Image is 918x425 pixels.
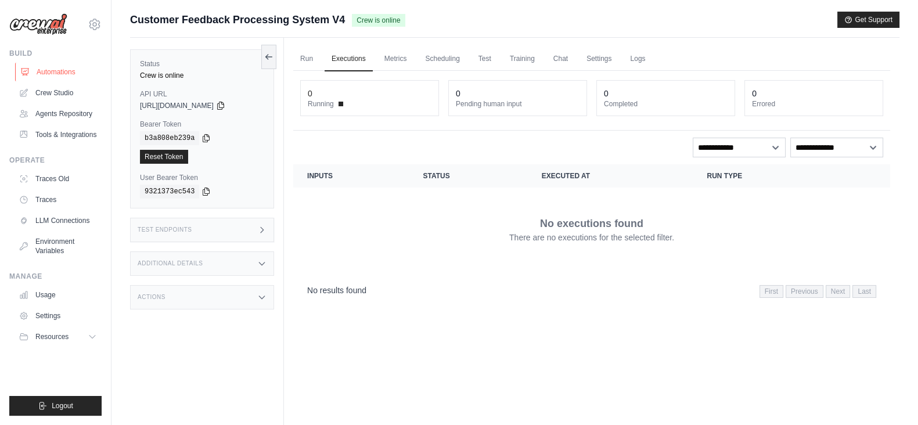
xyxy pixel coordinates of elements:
[9,49,102,58] div: Build
[140,71,264,80] div: Crew is online
[293,47,320,71] a: Run
[140,120,264,129] label: Bearer Token
[546,47,575,71] a: Chat
[456,88,460,99] div: 0
[293,164,890,305] section: Crew executions table
[579,47,618,71] a: Settings
[140,131,199,145] code: b3a808eb239a
[14,286,102,304] a: Usage
[138,260,203,267] h3: Additional Details
[14,105,102,123] a: Agents Repository
[9,272,102,281] div: Manage
[308,99,334,109] span: Running
[14,84,102,102] a: Crew Studio
[540,215,643,232] p: No executions found
[826,285,851,298] span: Next
[623,47,652,71] a: Logs
[140,59,264,69] label: Status
[759,285,876,298] nav: Pagination
[528,164,693,188] th: Executed at
[293,164,409,188] th: Inputs
[293,276,890,305] nav: Pagination
[604,99,728,109] dt: Completed
[14,190,102,209] a: Traces
[140,101,214,110] span: [URL][DOMAIN_NAME]
[852,285,876,298] span: Last
[138,294,165,301] h3: Actions
[308,88,312,99] div: 0
[786,285,823,298] span: Previous
[140,150,188,164] a: Reset Token
[503,47,542,71] a: Training
[752,99,876,109] dt: Errored
[9,396,102,416] button: Logout
[837,12,899,28] button: Get Support
[325,47,373,71] a: Executions
[860,369,918,425] iframe: Chat Widget
[14,327,102,346] button: Resources
[471,47,498,71] a: Test
[15,63,103,81] a: Automations
[9,13,67,35] img: Logo
[418,47,466,71] a: Scheduling
[456,99,579,109] dt: Pending human input
[307,284,366,296] p: No results found
[138,226,192,233] h3: Test Endpoints
[693,164,830,188] th: Run Type
[377,47,414,71] a: Metrics
[140,173,264,182] label: User Bearer Token
[14,211,102,230] a: LLM Connections
[140,89,264,99] label: API URL
[14,170,102,188] a: Traces Old
[752,88,757,99] div: 0
[14,125,102,144] a: Tools & Integrations
[14,307,102,325] a: Settings
[35,332,69,341] span: Resources
[759,285,783,298] span: First
[140,185,199,199] code: 9321373ec543
[352,14,405,27] span: Crew is online
[409,164,527,188] th: Status
[52,401,73,410] span: Logout
[9,156,102,165] div: Operate
[14,232,102,260] a: Environment Variables
[604,88,609,99] div: 0
[130,12,345,28] span: Customer Feedback Processing System V4
[509,232,674,243] p: There are no executions for the selected filter.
